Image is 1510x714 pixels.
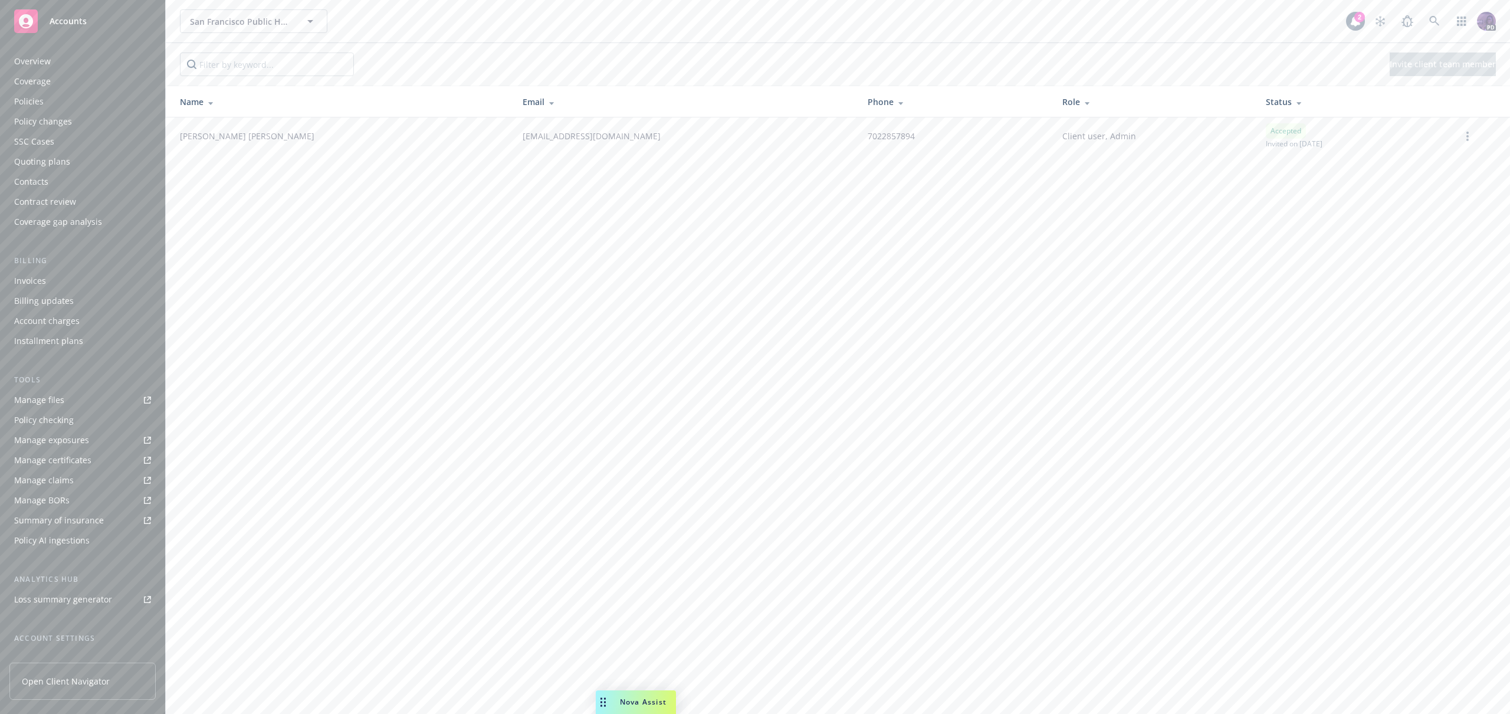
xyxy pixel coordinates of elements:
[868,96,1043,108] div: Phone
[9,590,156,609] a: Loss summary generator
[180,130,314,142] span: [PERSON_NAME] [PERSON_NAME]
[14,511,104,530] div: Summary of insurance
[14,112,72,131] div: Policy changes
[9,192,156,211] a: Contract review
[50,17,87,26] span: Accounts
[14,411,74,430] div: Policy checking
[14,172,48,191] div: Contacts
[9,132,156,151] a: SSC Cases
[1390,58,1496,70] span: Invite client team member
[9,511,156,530] a: Summary of insurance
[9,5,156,38] a: Accounts
[9,255,156,267] div: Billing
[9,451,156,470] a: Manage certificates
[190,15,292,28] span: San Francisco Public Health Foundation
[9,411,156,430] a: Policy checking
[1354,12,1365,22] div: 2
[180,96,504,108] div: Name
[9,271,156,290] a: Invoices
[14,312,80,330] div: Account charges
[9,332,156,351] a: Installment plans
[14,92,44,111] div: Policies
[596,690,610,714] div: Drag to move
[14,431,89,450] div: Manage exposures
[9,531,156,550] a: Policy AI ingestions
[1390,53,1496,76] button: Invite client team member
[1271,126,1301,136] span: Accepted
[14,491,70,510] div: Manage BORs
[14,332,83,351] div: Installment plans
[9,391,156,410] a: Manage files
[9,649,156,668] a: Service team
[868,130,915,142] span: 7022857894
[620,697,667,707] span: Nova Assist
[1450,9,1473,33] a: Switch app
[1062,96,1247,108] div: Role
[14,531,90,550] div: Policy AI ingestions
[523,96,849,108] div: Email
[9,374,156,386] div: Tools
[22,675,110,687] span: Open Client Navigator
[9,292,156,310] a: Billing updates
[1368,9,1392,33] a: Stop snowing
[14,192,76,211] div: Contract review
[9,633,156,644] div: Account settings
[523,130,661,142] span: [EMAIL_ADDRESS][DOMAIN_NAME]
[14,72,51,91] div: Coverage
[1062,130,1136,142] span: Client user, Admin
[14,391,64,410] div: Manage files
[1266,139,1322,149] span: Invited on [DATE]
[9,172,156,191] a: Contacts
[1477,12,1496,31] img: photo
[14,451,91,470] div: Manage certificates
[14,132,54,151] div: SSC Cases
[14,271,46,290] div: Invoices
[1266,96,1442,108] div: Status
[9,152,156,171] a: Quoting plans
[9,52,156,71] a: Overview
[180,9,327,33] button: San Francisco Public Health Foundation
[1460,129,1475,143] a: more
[9,491,156,510] a: Manage BORs
[9,112,156,131] a: Policy changes
[1396,9,1419,33] a: Report a Bug
[14,649,65,668] div: Service team
[9,471,156,490] a: Manage claims
[180,53,354,76] input: Filter by keyword...
[1423,9,1446,33] a: Search
[9,312,156,330] a: Account charges
[596,690,676,714] button: Nova Assist
[14,590,112,609] div: Loss summary generator
[14,292,74,310] div: Billing updates
[14,52,51,71] div: Overview
[9,431,156,450] a: Manage exposures
[14,152,70,171] div: Quoting plans
[14,212,102,231] div: Coverage gap analysis
[9,72,156,91] a: Coverage
[9,574,156,585] div: Analytics hub
[14,471,74,490] div: Manage claims
[9,212,156,231] a: Coverage gap analysis
[9,92,156,111] a: Policies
